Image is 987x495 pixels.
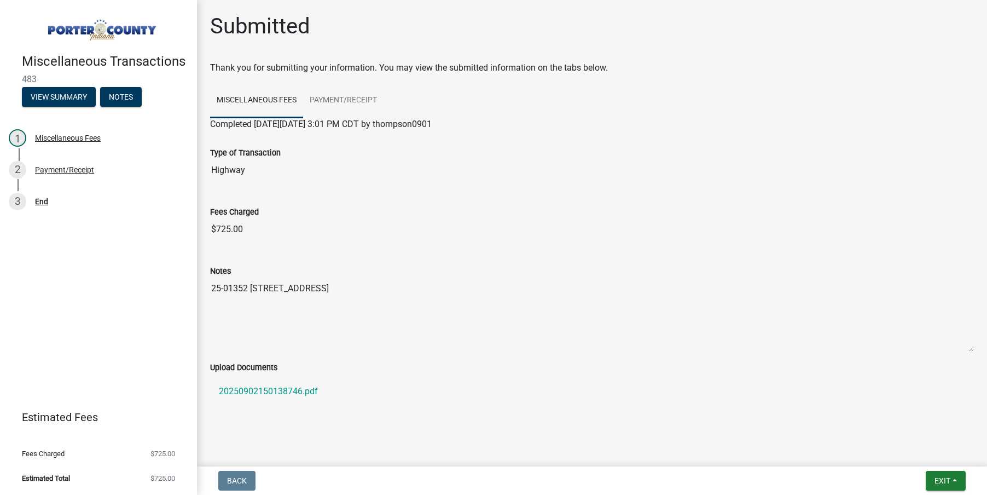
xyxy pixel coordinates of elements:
span: Back [227,476,247,485]
textarea: 25-01352 [STREET_ADDRESS] [210,278,974,352]
span: Fees Charged [22,450,65,457]
button: Back [218,471,256,491]
div: Miscellaneous Fees [35,134,101,142]
span: Completed [DATE][DATE] 3:01 PM CDT by thompson0901 [210,119,432,129]
button: Notes [100,87,142,107]
h1: Submitted [210,13,310,39]
h4: Miscellaneous Transactions [22,54,188,70]
label: Notes [210,268,231,275]
span: Estimated Total [22,475,70,482]
span: Exit [934,476,950,485]
div: Thank you for submitting your information. You may view the submitted information on the tabs below. [210,61,974,74]
a: 20250902150138746.pdf [210,378,974,405]
div: 3 [9,193,26,210]
div: 1 [9,129,26,147]
label: Type of Transaction [210,149,281,157]
span: $725.00 [150,450,175,457]
button: View Summary [22,87,96,107]
wm-modal-confirm: Notes [100,93,142,102]
div: 2 [9,161,26,179]
button: Exit [926,471,966,491]
div: End [35,198,48,205]
label: Upload Documents [210,364,277,372]
a: Estimated Fees [9,406,179,428]
span: 483 [22,74,175,84]
a: Miscellaneous Fees [210,83,303,118]
span: $725.00 [150,475,175,482]
img: Porter County, Indiana [22,11,179,42]
label: Fees Charged [210,209,259,216]
wm-modal-confirm: Summary [22,93,96,102]
div: Payment/Receipt [35,166,94,174]
a: Payment/Receipt [303,83,384,118]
